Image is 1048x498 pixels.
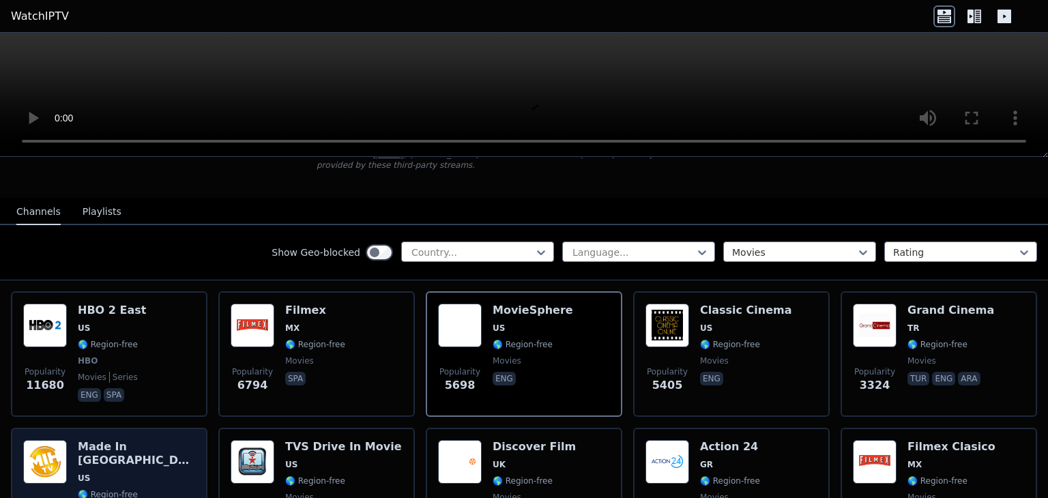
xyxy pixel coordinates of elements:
h6: TVS Drive In Movie [285,440,402,454]
span: US [78,473,90,484]
p: ara [958,372,980,385]
label: Show Geo-blocked [272,246,360,259]
span: 🌎 Region-free [78,339,138,350]
span: HBO [78,355,98,366]
span: US [285,459,297,470]
p: spa [104,388,124,402]
span: MX [907,459,922,470]
span: movies [907,355,936,366]
button: Playlists [83,199,121,225]
span: 5405 [652,377,683,394]
h6: Action 24 [700,440,760,454]
h6: Filmex [285,304,345,317]
span: movies [285,355,314,366]
h6: MovieSphere [493,304,573,317]
a: iptv-org [373,149,405,159]
h6: Filmex Clasico [907,440,995,454]
span: 🌎 Region-free [700,475,760,486]
h6: Discover Film [493,440,576,454]
img: Discover Film [438,440,482,484]
img: Filmex [231,304,274,347]
span: GR [700,459,713,470]
span: 🌎 Region-free [907,475,967,486]
h6: HBO 2 East [78,304,146,317]
h6: Classic Cinema [700,304,792,317]
span: MX [285,323,300,334]
span: 3324 [860,377,890,394]
span: 5698 [445,377,476,394]
span: 🌎 Region-free [907,339,967,350]
span: 🌎 Region-free [493,475,553,486]
span: Popularity [232,366,273,377]
span: US [78,323,90,334]
span: 🌎 Region-free [493,339,553,350]
span: series [109,372,138,383]
span: Popularity [647,366,688,377]
p: tur [907,372,929,385]
p: eng [932,372,955,385]
span: movies [493,355,521,366]
span: US [493,323,505,334]
button: Channels [16,199,61,225]
span: UK [493,459,506,470]
span: 🌎 Region-free [700,339,760,350]
span: 6794 [237,377,268,394]
span: movies [700,355,729,366]
img: HBO 2 East [23,304,67,347]
img: Classic Cinema [645,304,689,347]
img: Action 24 [645,440,689,484]
p: eng [493,372,516,385]
span: movies [78,372,106,383]
span: 11680 [26,377,64,394]
span: Popularity [439,366,480,377]
span: 🌎 Region-free [285,475,345,486]
span: US [700,323,712,334]
span: Popularity [25,366,65,377]
img: TVS Drive In Movie [231,440,274,484]
span: TR [907,323,919,334]
p: eng [700,372,723,385]
p: eng [78,388,101,402]
p: spa [285,372,306,385]
img: MovieSphere [438,304,482,347]
img: Grand Cinema [853,304,897,347]
h6: Grand Cinema [907,304,994,317]
a: WatchIPTV [11,8,69,25]
h6: Made In [GEOGRAPHIC_DATA] [78,440,195,467]
span: Popularity [854,366,895,377]
img: Filmex Clasico [853,440,897,484]
img: Made In Hollywood [23,440,67,484]
span: 🌎 Region-free [285,339,345,350]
